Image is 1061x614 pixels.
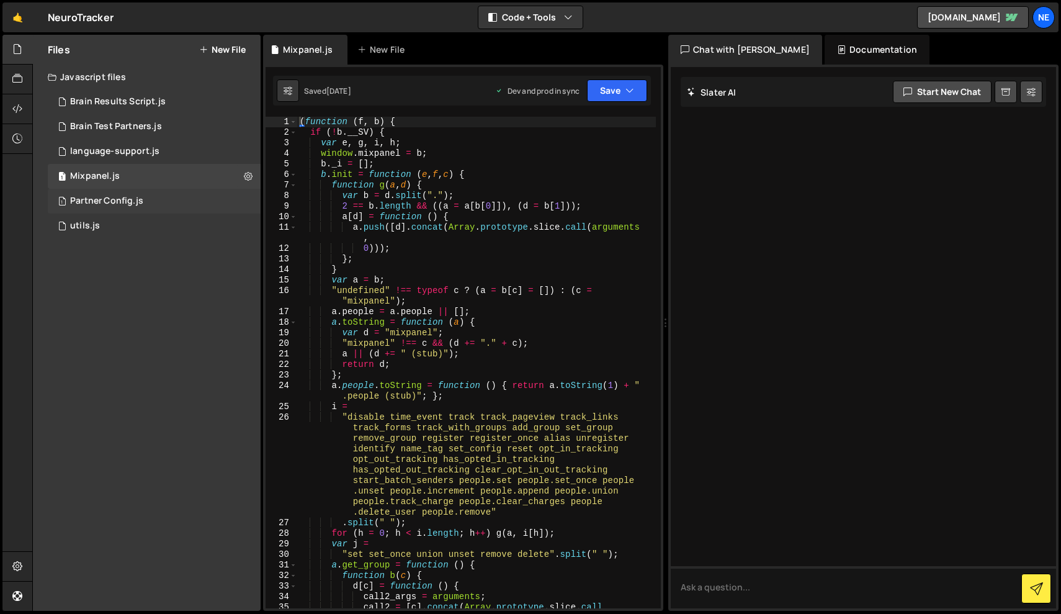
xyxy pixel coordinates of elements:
[70,146,159,157] div: language-support.js
[266,127,297,138] div: 2
[266,402,297,412] div: 25
[266,370,297,381] div: 23
[266,159,297,169] div: 5
[266,317,297,328] div: 18
[266,222,297,243] div: 11
[1032,6,1055,29] a: Ne
[266,571,297,581] div: 32
[266,560,297,571] div: 31
[266,328,297,338] div: 19
[266,212,297,222] div: 10
[357,43,410,56] div: New File
[266,264,297,275] div: 14
[48,89,261,114] div: 10193/22950.js
[687,86,736,98] h2: Slater AI
[48,139,261,164] div: 10193/29405.js
[48,10,114,25] div: NeuroTracker
[70,196,143,207] div: Partner Config.js
[33,65,261,89] div: Javascript files
[917,6,1029,29] a: [DOMAIN_NAME]
[495,86,580,96] div: Dev and prod in sync
[266,307,297,317] div: 17
[266,359,297,370] div: 22
[58,197,66,207] span: 1
[266,539,297,549] div: 29
[48,164,261,189] div: 10193/36817.js
[304,86,351,96] div: Saved
[266,243,297,254] div: 12
[70,171,120,182] div: Mixpanel.js
[266,275,297,286] div: 15
[48,43,70,56] h2: Files
[199,45,246,55] button: New File
[587,79,647,102] button: Save
[70,96,166,107] div: Brain Results Script.js
[266,117,297,127] div: 1
[266,581,297,592] div: 33
[48,189,261,214] div: 10193/44615.js
[266,148,297,159] div: 4
[48,114,261,139] div: 10193/29054.js
[266,592,297,602] div: 34
[825,35,929,65] div: Documentation
[326,86,351,96] div: [DATE]
[58,173,66,183] span: 1
[478,6,583,29] button: Code + Tools
[266,180,297,191] div: 7
[266,286,297,307] div: 16
[266,528,297,539] div: 28
[266,169,297,180] div: 6
[70,220,100,232] div: utils.js
[48,214,261,238] div: 10193/22976.js
[266,518,297,528] div: 27
[266,201,297,212] div: 9
[266,191,297,201] div: 8
[283,43,333,56] div: Mixpanel.js
[266,338,297,349] div: 20
[266,381,297,402] div: 24
[266,549,297,560] div: 30
[668,35,822,65] div: Chat with [PERSON_NAME]
[2,2,33,32] a: 🤙
[266,138,297,148] div: 3
[266,254,297,264] div: 13
[266,349,297,359] div: 21
[70,121,162,132] div: Brain Test Partners.js
[893,81,992,103] button: Start new chat
[266,412,297,518] div: 26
